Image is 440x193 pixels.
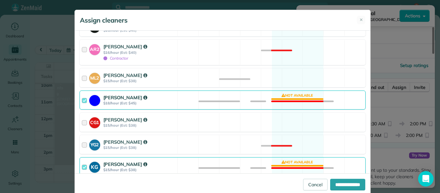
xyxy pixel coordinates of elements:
strong: [PERSON_NAME] [103,43,147,50]
strong: CG1 [89,117,100,126]
strong: $16/hour (Est: $40) [103,50,176,55]
strong: ML2 [89,73,100,82]
strong: $15/hour (Est: $38) [103,79,176,83]
strong: $18/hour (Est: $45) [103,101,176,105]
span: Contractor [103,56,129,61]
strong: $15/hour (Est: $38) [103,168,176,172]
strong: AR2 [89,44,100,53]
strong: KG [89,162,100,171]
strong: $15/hour (Est: $38) [103,123,176,128]
strong: $15/hour (Est: $38) [103,145,176,150]
strong: [PERSON_NAME] [103,139,147,145]
strong: [PERSON_NAME] [103,94,147,101]
strong: [PERSON_NAME] [103,161,147,167]
div: Open Intercom Messenger [418,171,434,187]
strong: [PERSON_NAME] [103,117,147,123]
span: ✕ [359,17,363,23]
strong: [PERSON_NAME] [103,72,147,78]
a: Cancel [303,179,328,190]
strong: YG2 [89,140,100,148]
h5: Assign cleaners [80,16,128,25]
